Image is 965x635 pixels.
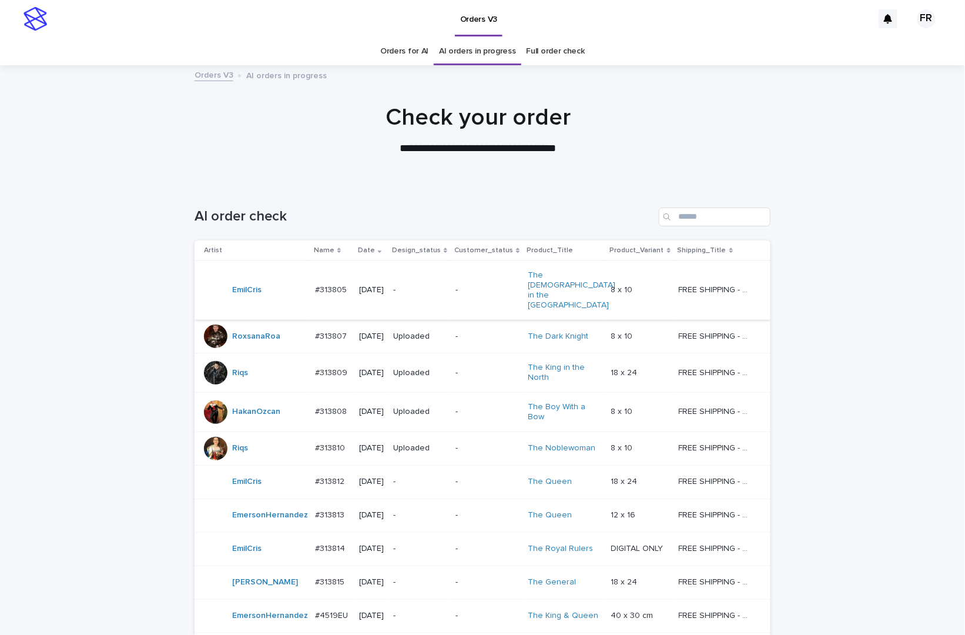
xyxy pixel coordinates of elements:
[195,566,770,599] tr: [PERSON_NAME] #313815#313815 [DATE]--The General 18 x 2418 x 24 FREE SHIPPING - preview in 1-2 bu...
[246,68,327,81] p: AI orders in progress
[679,609,754,621] p: FREE SHIPPING - preview in 1-2 business days, after your approval delivery will take 6-10 busines...
[359,368,384,378] p: [DATE]
[393,510,446,520] p: -
[528,510,572,520] a: The Queen
[678,244,726,257] p: Shipping_Title
[455,611,518,621] p: -
[232,477,262,487] a: EmilCris
[359,544,384,554] p: [DATE]
[610,244,664,257] p: Product_Variant
[359,577,384,587] p: [DATE]
[315,474,347,487] p: #313812
[393,544,446,554] p: -
[527,244,574,257] p: Product_Title
[232,332,280,342] a: RoxsanaRoa
[679,542,754,554] p: FREE SHIPPING - preview in 1-2 business days, after your approval delivery will take 5-10 b.d.
[527,38,585,65] a: Full order check
[528,402,602,422] a: The Boy With a Bow
[195,320,770,353] tr: RoxsanaRoa #313807#313807 [DATE]Uploaded-The Dark Knight 8 x 108 x 10 FREE SHIPPING - preview in ...
[439,38,516,65] a: AI orders in progress
[611,405,635,417] p: 8 x 10
[455,510,518,520] p: -
[611,441,635,453] p: 8 x 10
[611,474,640,487] p: 18 x 24
[315,283,349,295] p: #313805
[359,510,384,520] p: [DATE]
[611,575,640,587] p: 18 x 24
[393,477,446,487] p: -
[679,405,754,417] p: FREE SHIPPING - preview in 1-2 business days, after your approval delivery will take 5-10 b.d.
[195,68,233,81] a: Orders V3
[315,508,347,520] p: #313813
[315,609,350,621] p: #4519EU
[359,285,384,295] p: [DATE]
[190,103,766,132] h1: Check your order
[611,366,640,378] p: 18 x 24
[528,611,599,621] a: The King & Queen
[195,532,770,566] tr: EmilCris #313814#313814 [DATE]--The Royal Rulers DIGITAL ONLYDIGITAL ONLY FREE SHIPPING - preview...
[611,609,656,621] p: 40 x 30 cm
[232,443,248,453] a: Riqs
[611,283,635,295] p: 8 x 10
[393,332,446,342] p: Uploaded
[679,474,754,487] p: FREE SHIPPING - preview in 1-2 business days, after your approval delivery will take 5-10 b.d.
[611,542,666,554] p: DIGITAL ONLY
[455,577,518,587] p: -
[359,611,384,621] p: [DATE]
[315,329,349,342] p: #313807
[204,244,222,257] p: Artist
[679,366,754,378] p: FREE SHIPPING - preview in 1-2 business days, after your approval delivery will take 5-10 b.d.
[195,392,770,432] tr: HakanOzcan #313808#313808 [DATE]Uploaded-The Boy With a Bow 8 x 108 x 10 FREE SHIPPING - preview ...
[24,7,47,31] img: stacker-logo-s-only.png
[232,611,308,621] a: EmersonHernandez
[393,407,446,417] p: Uploaded
[917,9,936,28] div: FR
[528,477,572,487] a: The Queen
[393,611,446,621] p: -
[455,544,518,554] p: -
[455,332,518,342] p: -
[455,477,518,487] p: -
[455,443,518,453] p: -
[195,465,770,499] tr: EmilCris #313812#313812 [DATE]--The Queen 18 x 2418 x 24 FREE SHIPPING - preview in 1-2 business ...
[454,244,513,257] p: Customer_status
[359,477,384,487] p: [DATE]
[232,544,262,554] a: EmilCris
[392,244,441,257] p: Design_status
[315,366,350,378] p: #313809
[455,407,518,417] p: -
[315,542,347,554] p: #313814
[528,577,577,587] a: The General
[528,443,596,453] a: The Noblewoman
[679,508,754,520] p: FREE SHIPPING - preview in 1-2 business days, after your approval delivery will take 5-10 b.d.
[195,599,770,633] tr: EmersonHernandez #4519EU#4519EU [DATE]--The King & Queen 40 x 30 cm40 x 30 cm FREE SHIPPING - pre...
[679,329,754,342] p: FREE SHIPPING - preview in 1-2 business days, after your approval delivery will take 5-10 b.d.
[315,405,349,417] p: #313808
[359,332,384,342] p: [DATE]
[455,285,518,295] p: -
[611,329,635,342] p: 8 x 10
[679,441,754,453] p: FREE SHIPPING - preview in 1-2 business days, after your approval delivery will take 5-10 b.d.
[315,441,347,453] p: #313810
[195,432,770,465] tr: Riqs #313810#313810 [DATE]Uploaded-The Noblewoman 8 x 108 x 10 FREE SHIPPING - preview in 1-2 bus...
[359,407,384,417] p: [DATE]
[232,407,280,417] a: HakanOzcan
[659,208,770,226] input: Search
[679,575,754,587] p: FREE SHIPPING - preview in 1-2 business days, after your approval delivery will take 5-10 b.d.
[393,285,446,295] p: -
[393,368,446,378] p: Uploaded
[611,508,638,520] p: 12 x 16
[528,270,616,310] a: The [DEMOGRAPHIC_DATA] in the [GEOGRAPHIC_DATA]
[315,575,347,587] p: #313815
[528,332,589,342] a: The Dark Knight
[455,368,518,378] p: -
[528,363,602,383] a: The King in the North
[232,285,262,295] a: EmilCris
[232,510,308,520] a: EmersonHernandez
[232,577,298,587] a: [PERSON_NAME]
[195,499,770,532] tr: EmersonHernandez #313813#313813 [DATE]--The Queen 12 x 1612 x 16 FREE SHIPPING - preview in 1-2 b...
[232,368,248,378] a: Riqs
[195,208,654,225] h1: AI order check
[393,443,446,453] p: Uploaded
